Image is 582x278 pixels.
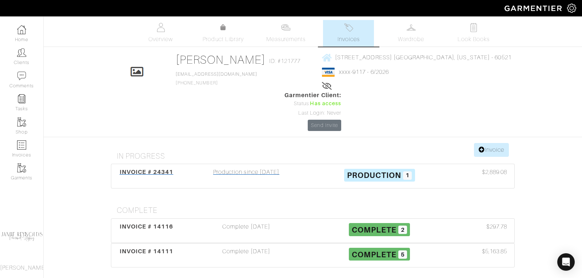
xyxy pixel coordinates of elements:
[458,35,490,44] span: Look Books
[135,20,186,47] a: Overview
[266,35,306,44] span: Measurements
[557,253,575,271] div: Open Intercom Messenger
[352,250,396,259] span: Complete
[398,250,407,259] span: 5
[17,25,26,34] img: dashboard-icon-dbcd8f5a0b271acd01030246c82b418ddd0df26cd7fceb0bd07c9910d44c42f6.png
[17,163,26,172] img: garments-icon-b7da505a4dc4fd61783c78ac3ca0ef83fa9d6f193b1c9dc38574b1d14d53ca28.png
[339,69,389,75] a: xxxx-9117 - 6/2026
[448,20,499,47] a: Look Books
[120,223,174,230] span: INVOICE # 14116
[176,53,266,66] a: [PERSON_NAME]
[180,168,313,184] div: Production since [DATE]
[148,35,173,44] span: Overview
[203,35,244,44] span: Product Library
[117,206,515,215] h4: Complete
[474,143,509,157] a: Invoice
[322,53,511,62] a: [STREET_ADDRESS] [GEOGRAPHIC_DATA], [US_STATE] - 60521
[111,243,515,268] a: INVOICE # 14111 Complete [DATE] Complete 5 $5,163.85
[386,20,436,47] a: Wardrobe
[284,91,341,100] span: Garmentier Client:
[176,72,257,86] span: [PHONE_NUMBER]
[111,164,515,188] a: INVOICE # 24341 Production since [DATE] Production 1 $2,889.08
[156,23,165,32] img: basicinfo-40fd8af6dae0f16599ec9e87c0ef1c0a1fdea2edbe929e3d69a839185d80c458.svg
[117,152,515,161] h4: In Progress
[269,57,301,65] span: ID: #121777
[567,4,576,13] img: gear-icon-white-bd11855cb880d31180b6d7d6211b90ccbf57a29d726f0c71d8c61bd08dd39cc2.png
[352,225,396,234] span: Complete
[308,120,341,131] a: Send Invite
[284,100,341,108] div: Status:
[347,171,402,180] span: Production
[284,109,341,117] div: Last Login: Never
[176,72,257,77] a: [EMAIL_ADDRESS][DOMAIN_NAME]
[17,71,26,80] img: comment-icon-a0a6a9ef722e966f86d9cbdc48e553b5cf19dbc54f86b18d962a5391bc8f6eb6.png
[120,248,174,255] span: INVOICE # 14111
[17,48,26,57] img: clients-icon-6bae9207a08558b7cb47a8932f037763ab4055f8c8b6bfacd5dc20c3e0201464.png
[398,35,424,44] span: Wardrobe
[403,171,412,180] span: 1
[344,23,353,32] img: orders-27d20c2124de7fd6de4e0e44c1d41de31381a507db9b33961299e4e07d508b8c.svg
[111,218,515,243] a: INVOICE # 14116 Complete [DATE] Complete 2 $297.78
[310,100,341,108] span: Has access
[17,94,26,103] img: reminder-icon-8004d30b9f0a5d33ae49ab947aed9ed385cf756f9e5892f1edd6e32f2345188e.png
[322,68,335,77] img: visa-934b35602734be37eb7d5d7e5dbcd2044c359bf20a24dc3361ca3fa54326a8a7.png
[120,168,174,175] span: INVOICE # 24341
[486,222,507,231] span: $297.78
[469,23,478,32] img: todo-9ac3debb85659649dc8f770b8b6100bb5dab4b48dedcbae339e5042a72dfd3cc.svg
[17,118,26,127] img: garments-icon-b7da505a4dc4fd61783c78ac3ca0ef83fa9d6f193b1c9dc38574b1d14d53ca28.png
[501,2,567,15] img: garmentier-logo-header-white-b43fb05a5012e4ada735d5af1a66efaba907eab6374d6393d1fbf88cb4ef424d.png
[338,35,360,44] span: Invoices
[482,247,507,256] span: $5,163.85
[180,247,313,264] div: Complete [DATE]
[482,168,507,176] span: $2,889.08
[281,23,290,32] img: measurements-466bbee1fd09ba9460f595b01e5d73f9e2bff037440d3c8f018324cb6cdf7a4a.svg
[335,54,511,61] span: [STREET_ADDRESS] [GEOGRAPHIC_DATA], [US_STATE] - 60521
[260,20,312,47] a: Measurements
[17,140,26,150] img: orders-icon-0abe47150d42831381b5fb84f609e132dff9fe21cb692f30cb5eec754e2cba89.png
[180,222,313,239] div: Complete [DATE]
[323,20,374,47] a: Invoices
[198,23,249,44] a: Product Library
[398,226,407,234] span: 2
[407,23,416,32] img: wardrobe-487a4870c1b7c33e795ec22d11cfc2ed9d08956e64fb3008fe2437562e282088.svg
